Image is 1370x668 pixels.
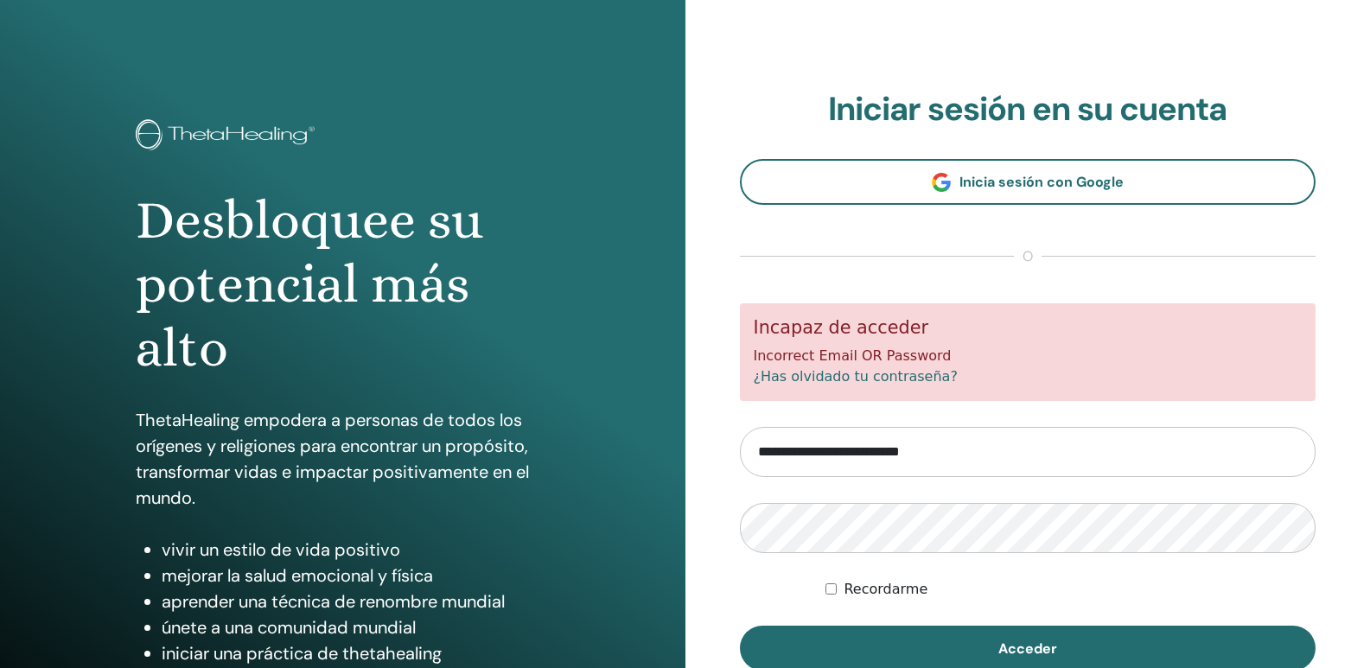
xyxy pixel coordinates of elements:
h5: Incapaz de acceder [754,317,1303,339]
a: ¿Has olvidado tu contraseña? [754,368,958,385]
li: iniciar una práctica de thetahealing [162,640,549,666]
div: Incorrect Email OR Password [740,303,1316,401]
h2: Iniciar sesión en su cuenta [740,90,1316,130]
li: únete a una comunidad mundial [162,614,549,640]
span: o [1014,246,1042,267]
label: Recordarme [844,579,927,600]
li: aprender una técnica de renombre mundial [162,588,549,614]
h1: Desbloquee su potencial más alto [136,188,549,381]
li: vivir un estilo de vida positivo [162,537,549,563]
span: Acceder [998,639,1057,658]
div: Mantenerme autenticado indefinidamente o hasta cerrar la sesión manualmente [825,579,1316,600]
p: ThetaHealing empodera a personas de todos los orígenes y religiones para encontrar un propósito, ... [136,407,549,511]
span: Inicia sesión con Google [959,173,1124,191]
a: Inicia sesión con Google [740,159,1316,205]
li: mejorar la salud emocional y física [162,563,549,588]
